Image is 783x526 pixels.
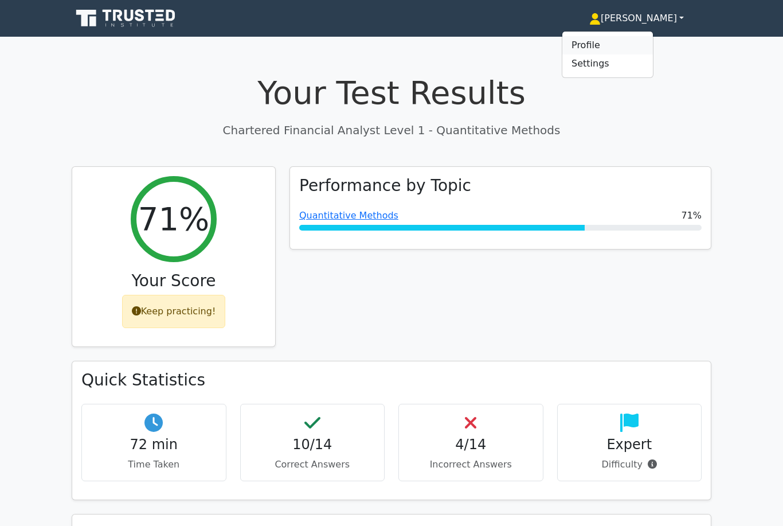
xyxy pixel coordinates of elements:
span: 71% [681,209,702,223]
h4: 10/14 [250,437,375,453]
h3: Quick Statistics [81,371,702,390]
div: Keep practicing! [122,295,226,328]
h3: Your Score [81,271,266,291]
h4: 72 min [91,437,217,453]
p: Difficulty [567,458,692,472]
a: [PERSON_NAME] [562,7,711,30]
a: Settings [562,54,653,73]
p: Chartered Financial Analyst Level 1 - Quantitative Methods [72,122,711,139]
a: Quantitative Methods [299,210,398,221]
p: Incorrect Answers [408,458,534,472]
h1: Your Test Results [72,73,711,112]
h4: 4/14 [408,437,534,453]
h3: Performance by Topic [299,176,471,196]
h2: 71% [138,200,209,238]
p: Correct Answers [250,458,375,472]
h4: Expert [567,437,692,453]
a: Profile [562,36,653,54]
p: Time Taken [91,458,217,472]
ul: [PERSON_NAME] [562,31,653,78]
